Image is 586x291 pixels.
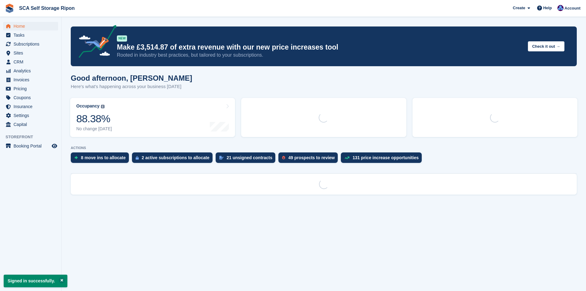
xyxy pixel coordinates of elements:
[14,31,50,39] span: Tasks
[3,93,58,102] a: menu
[6,134,61,140] span: Storefront
[3,40,58,48] a: menu
[51,142,58,150] a: Preview store
[14,75,50,84] span: Invoices
[76,103,99,109] div: Occupancy
[543,5,552,11] span: Help
[345,156,349,159] img: price_increase_opportunities-93ffe204e8149a01c8c9dc8f82e8f89637d9d84a8eef4429ea346261dce0b2c0.svg
[3,22,58,30] a: menu
[14,111,50,120] span: Settings
[17,3,77,13] a: SCA Self Storage Ripon
[71,152,132,166] a: 8 move ins to allocate
[74,25,117,60] img: price-adjustments-announcement-icon-8257ccfd72463d97f412b2fc003d46551f7dbcb40ab6d574587a9cd5c0d94...
[81,155,126,160] div: 8 move ins to allocate
[3,111,58,120] a: menu
[117,52,523,59] p: Rooted in industry best practices, but tailored to your subscriptions.
[74,156,78,160] img: move_ins_to_allocate_icon-fdf77a2bb77ea45bf5b3d319d69a93e2d87916cf1d5bf7949dd705db3b84f3ca.svg
[557,5,564,11] img: Sarah Race
[14,49,50,57] span: Sites
[70,98,235,137] a: Occupancy 88.38% No change [DATE]
[564,5,580,11] span: Account
[528,41,564,51] button: Check it out →
[142,155,209,160] div: 2 active subscriptions to allocate
[14,40,50,48] span: Subscriptions
[278,152,341,166] a: 49 prospects to review
[14,67,50,75] span: Analytics
[341,152,425,166] a: 131 price increase opportunities
[3,142,58,150] a: menu
[14,102,50,111] span: Insurance
[71,146,577,150] p: ACTIONS
[117,35,127,42] div: NEW
[76,126,112,131] div: No change [DATE]
[353,155,419,160] div: 131 price increase opportunities
[14,84,50,93] span: Pricing
[14,120,50,129] span: Capital
[14,142,50,150] span: Booking Portal
[3,31,58,39] a: menu
[227,155,273,160] div: 21 unsigned contracts
[4,275,67,287] p: Signed in successfully.
[14,22,50,30] span: Home
[219,156,224,160] img: contract_signature_icon-13c848040528278c33f63329250d36e43548de30e8caae1d1a13099fd9432cc5.svg
[282,156,285,160] img: prospect-51fa495bee0391a8d652442698ab0144808aea92771e9ea1ae160a38d050c398.svg
[132,152,216,166] a: 2 active subscriptions to allocate
[14,93,50,102] span: Coupons
[101,105,105,108] img: icon-info-grey-7440780725fd019a000dd9b08b2336e03edf1995a4989e88bcd33f0948082b44.svg
[513,5,525,11] span: Create
[3,75,58,84] a: menu
[117,43,523,52] p: Make £3,514.87 of extra revenue with our new price increases tool
[136,156,139,160] img: active_subscription_to_allocate_icon-d502201f5373d7db506a760aba3b589e785aa758c864c3986d89f69b8ff3...
[3,84,58,93] a: menu
[3,67,58,75] a: menu
[71,74,192,82] h1: Good afternoon, [PERSON_NAME]
[3,102,58,111] a: menu
[216,152,279,166] a: 21 unsigned contracts
[3,49,58,57] a: menu
[14,58,50,66] span: CRM
[3,58,58,66] a: menu
[5,4,14,13] img: stora-icon-8386f47178a22dfd0bd8f6a31ec36ba5ce8667c1dd55bd0f319d3a0aa187defe.svg
[76,112,112,125] div: 88.38%
[288,155,335,160] div: 49 prospects to review
[3,120,58,129] a: menu
[71,83,192,90] p: Here's what's happening across your business [DATE]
